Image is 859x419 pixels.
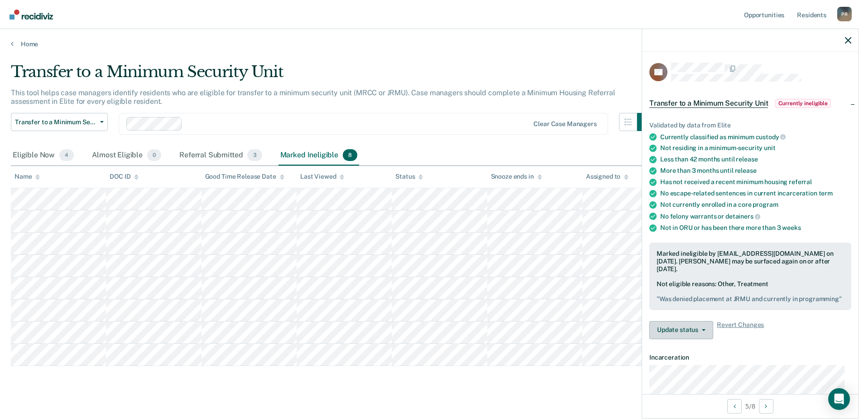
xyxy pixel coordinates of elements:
[753,201,778,208] span: program
[828,388,850,410] div: Open Intercom Messenger
[90,146,163,166] div: Almost Eligible
[649,99,768,108] span: Transfer to a Minimum Security Unit
[491,173,542,180] div: Snooze ends in
[837,7,852,21] div: P R
[642,89,859,118] div: Transfer to a Minimum Security UnitCurrently ineligible
[660,156,851,163] div: Less than 42 months until
[300,173,344,180] div: Last Viewed
[660,212,851,220] div: No felony warrants or
[660,190,851,197] div: No escape-related sentences in current incarceration
[10,10,53,19] img: Recidiviz
[759,399,773,414] button: Next Opportunity
[657,295,844,303] pre: " Was denied placement at JRMU and currently in programming "
[660,167,851,175] div: More than 3 months until
[278,146,360,166] div: Marked Ineligible
[725,213,760,220] span: detainers
[657,280,844,303] div: Not eligible reasons: Other, Treatment
[775,99,831,108] span: Currently ineligible
[205,173,284,180] div: Good Time Release Date
[642,394,859,418] div: 5 / 8
[247,149,262,161] span: 3
[727,399,742,414] button: Previous Opportunity
[764,144,775,151] span: unit
[756,133,786,141] span: custody
[657,250,844,273] div: Marked ineligible by [EMAIL_ADDRESS][DOMAIN_NAME] on [DATE]. [PERSON_NAME] may be surfaced again ...
[11,146,76,166] div: Eligible Now
[586,173,629,180] div: Assigned to
[343,149,357,161] span: 8
[782,224,801,231] span: weeks
[660,133,851,141] div: Currently classified as minimum
[395,173,423,180] div: Status
[533,120,596,128] div: Clear case managers
[110,173,139,180] div: DOC ID
[736,156,758,163] span: release
[59,149,74,161] span: 4
[147,149,161,161] span: 0
[660,224,851,232] div: Not in ORU or has been there more than 3
[15,118,96,126] span: Transfer to a Minimum Security Unit
[11,40,848,48] a: Home
[717,321,764,339] span: Revert Changes
[819,190,833,197] span: term
[649,122,851,129] div: Validated by data from Elite
[649,321,713,339] button: Update status
[178,146,264,166] div: Referral Submitted
[11,63,655,88] div: Transfer to a Minimum Security Unit
[735,167,757,174] span: release
[649,354,851,361] dt: Incarceration
[789,178,812,185] span: referral
[660,178,851,186] div: Has not received a recent minimum housing
[660,201,851,209] div: Not currently enrolled in a core
[11,88,615,106] p: This tool helps case managers identify residents who are eligible for transfer to a minimum secur...
[14,173,40,180] div: Name
[837,7,852,21] button: Profile dropdown button
[660,144,851,152] div: Not residing in a minimum-security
